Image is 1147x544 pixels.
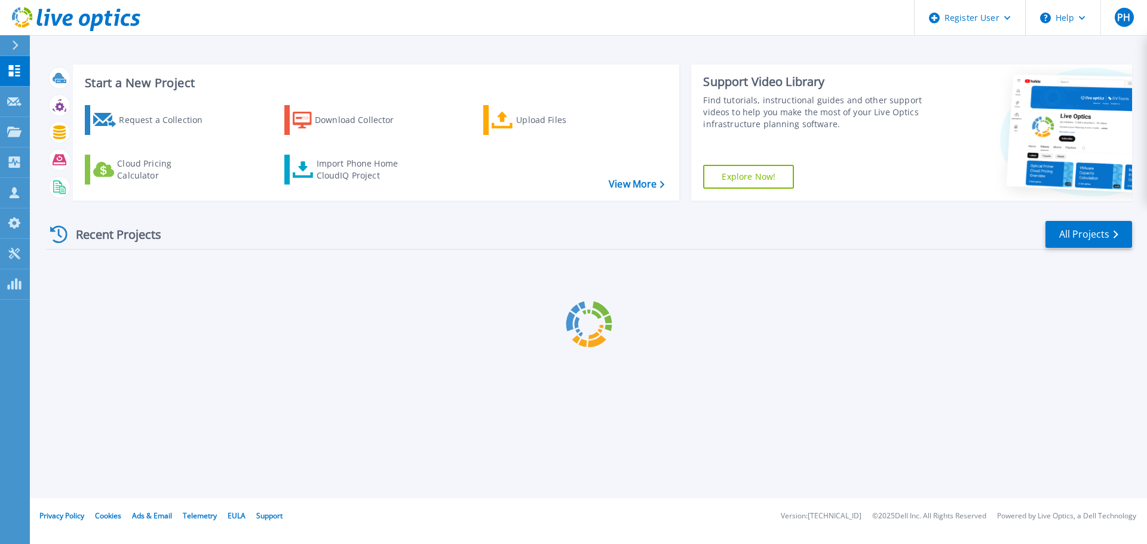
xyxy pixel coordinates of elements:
div: Recent Projects [46,220,177,249]
a: Download Collector [284,105,418,135]
a: Telemetry [183,511,217,521]
a: View More [609,179,664,190]
span: PH [1117,13,1130,22]
div: Support Video Library [703,74,928,90]
div: Cloud Pricing Calculator [117,158,213,182]
li: © 2025 Dell Inc. All Rights Reserved [872,512,986,520]
div: Find tutorials, instructional guides and other support videos to help you make the most of your L... [703,94,928,130]
div: Import Phone Home CloudIQ Project [317,158,410,182]
li: Version: [TECHNICAL_ID] [781,512,861,520]
div: Download Collector [315,108,410,132]
a: Support [256,511,283,521]
h3: Start a New Project [85,76,664,90]
div: Request a Collection [119,108,214,132]
a: EULA [228,511,246,521]
a: Upload Files [483,105,617,135]
a: Cookies [95,511,121,521]
a: Request a Collection [85,105,218,135]
a: Cloud Pricing Calculator [85,155,218,185]
a: Ads & Email [132,511,172,521]
a: All Projects [1045,221,1132,248]
a: Explore Now! [703,165,794,189]
a: Privacy Policy [39,511,84,521]
div: Upload Files [516,108,612,132]
li: Powered by Live Optics, a Dell Technology [997,512,1136,520]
